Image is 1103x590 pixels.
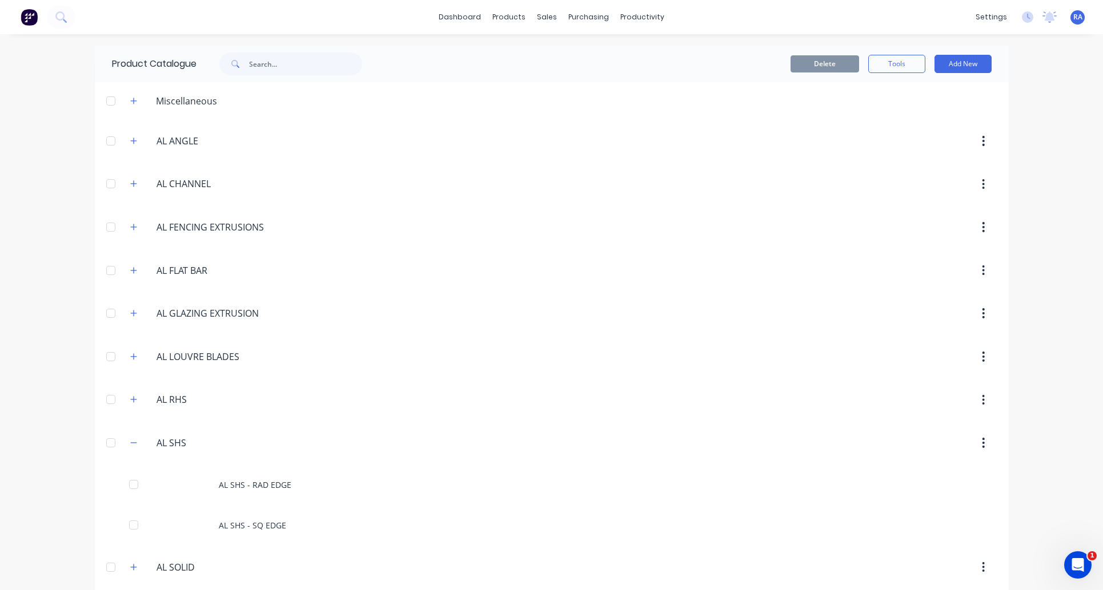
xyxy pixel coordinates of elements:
[21,9,38,26] img: Factory
[157,264,292,277] input: Enter category name
[868,55,925,73] button: Tools
[7,5,29,26] button: go back
[95,46,196,82] div: Product Catalogue
[487,9,531,26] div: products
[157,220,292,234] input: Enter category name
[157,134,292,148] input: Enter category name
[791,55,859,72] button: Delete
[157,436,292,450] input: Enter category name
[433,9,487,26] a: dashboard
[615,9,670,26] div: productivity
[1064,551,1092,579] iframe: Intercom live chat
[147,94,226,108] div: Miscellaneous
[970,9,1013,26] div: settings
[934,55,992,73] button: Add New
[200,5,221,26] div: Close
[157,560,292,574] input: Enter category name
[249,52,362,75] input: Search...
[1073,12,1082,22] span: RA
[157,350,292,363] input: Enter category name
[563,9,615,26] div: purchasing
[95,464,1009,505] div: AL SHS - RAD EDGE
[531,9,563,26] div: sales
[157,306,292,320] input: Enter category name
[157,393,292,406] input: Enter category name
[95,505,1009,545] div: AL SHS - SQ EDGE
[1088,551,1097,560] span: 1
[157,177,292,191] input: Enter category name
